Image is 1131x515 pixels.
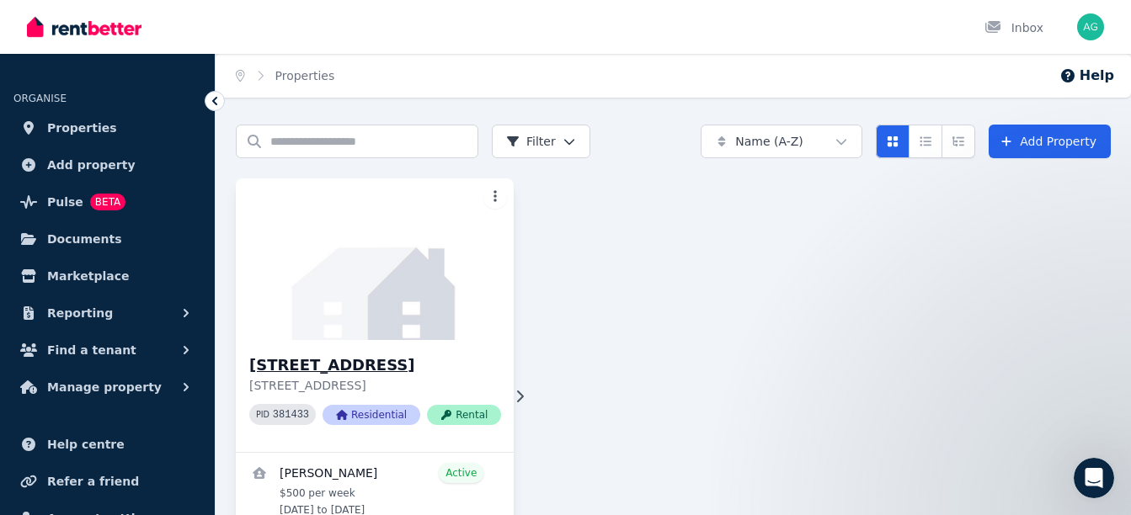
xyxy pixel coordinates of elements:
[256,410,269,419] small: PID
[18,252,319,315] div: Profile image for The RentBetter TeamWas that helpful?The RentBetter Team•21h ago
[35,356,281,374] div: We typically reply in under 30 minutes
[212,27,246,61] img: Profile image for Rochelle
[323,405,420,425] span: Residential
[47,471,139,491] span: Refer a friend
[267,402,294,414] span: Help
[13,427,201,461] a: Help centre
[47,192,83,212] span: Pulse
[112,360,224,427] button: Messages
[47,303,113,323] span: Reporting
[47,229,122,249] span: Documents
[876,125,910,158] button: Card view
[203,284,258,301] div: • 21h ago
[483,185,507,209] button: More options
[180,27,214,61] img: Profile image for Jeremy
[701,125,862,158] button: Name (A-Z)
[249,353,501,377] h3: [STREET_ADDRESS]
[229,174,521,344] img: 9/18 San Francisco Ave, Coffs Harbour
[1059,66,1114,86] button: Help
[13,148,201,182] a: Add property
[876,125,975,158] div: View options
[34,33,147,58] img: logo
[47,266,129,286] span: Marketplace
[942,125,975,158] button: Expanded list view
[90,194,125,210] span: BETA
[13,111,201,145] a: Properties
[35,267,68,300] img: Profile image for The RentBetter Team
[35,338,281,356] div: Send us a message
[27,14,141,40] img: RentBetter
[506,133,556,150] span: Filter
[225,360,337,427] button: Help
[47,377,162,397] span: Manage property
[290,27,320,57] div: Close
[34,119,303,177] p: Hi [PERSON_NAME] 👋
[35,242,302,259] div: Recent message
[17,324,320,388] div: Send us a messageWe typically reply in under 30 minutes
[47,155,136,175] span: Add property
[75,268,178,281] span: Was that helpful?
[275,69,335,82] a: Properties
[989,125,1111,158] a: Add Property
[13,296,201,330] button: Reporting
[47,118,117,138] span: Properties
[75,284,200,301] div: The RentBetter Team
[492,125,590,158] button: Filter
[984,19,1043,36] div: Inbox
[13,259,201,293] a: Marketplace
[47,340,136,360] span: Find a tenant
[1077,13,1104,40] img: Avalene Giffin
[236,178,514,452] a: 9/18 San Francisco Ave, Coffs Harbour[STREET_ADDRESS][STREET_ADDRESS]PID 381433ResidentialRental
[427,405,501,425] span: Rental
[17,227,320,316] div: Recent messageProfile image for The RentBetter TeamWas that helpful?The RentBetter Team•21h ago
[47,434,125,454] span: Help centre
[244,27,278,61] img: Profile image for Jodie
[735,133,803,150] span: Name (A-Z)
[216,54,355,98] nav: Breadcrumb
[13,222,201,256] a: Documents
[909,125,942,158] button: Compact list view
[34,177,303,205] p: How can we help?
[13,465,201,498] a: Refer a friend
[13,185,201,219] a: PulseBETA
[13,370,201,404] button: Manage property
[273,409,309,421] code: 381433
[13,93,67,104] span: ORGANISE
[37,402,75,414] span: Home
[13,333,201,367] button: Find a tenant
[1074,458,1114,498] iframe: Intercom live chat
[140,402,198,414] span: Messages
[249,377,501,394] p: [STREET_ADDRESS]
